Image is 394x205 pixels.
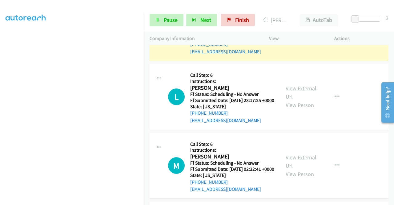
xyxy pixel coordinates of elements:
div: The call is yet to be attempted [168,88,185,105]
p: [PERSON_NAME] [263,16,289,24]
h5: Instructions: [190,78,274,84]
a: View Person [286,101,314,109]
h1: M [168,157,185,174]
a: Finish [221,14,255,26]
a: [EMAIL_ADDRESS][DOMAIN_NAME] [190,186,261,192]
h5: Instructions: [190,147,274,153]
div: The call is yet to be attempted [168,157,185,174]
span: Next [200,16,211,23]
span: Finish [235,16,249,23]
iframe: Resource Center [376,78,394,127]
h5: State: [US_STATE] [190,172,274,178]
a: [EMAIL_ADDRESS][DOMAIN_NAME] [190,49,261,55]
h5: Call Step: 6 [190,72,274,78]
h5: Ff Status: Scheduling - No Answer [190,160,274,166]
span: Pause [164,16,178,23]
h5: State: [US_STATE] [190,104,274,110]
p: Company Information [150,35,258,42]
h5: Ff Status: Scheduling - No Answer [190,91,274,97]
h2: [PERSON_NAME] [190,153,272,160]
h5: Call Step: 6 [190,141,274,147]
a: View Person [286,170,314,178]
h5: Ff Submitted Date: [DATE] 02:32:41 +0000 [190,166,274,172]
h1: L [168,88,185,105]
h2: [PERSON_NAME] [190,84,272,92]
a: [PHONE_NUMBER] [190,179,228,185]
button: AutoTab [300,14,338,26]
a: View External Url [286,154,316,169]
div: 3 [386,14,388,22]
a: [PHONE_NUMBER] [190,110,228,116]
a: [EMAIL_ADDRESS][DOMAIN_NAME] [190,117,261,123]
a: View External Url [286,85,316,100]
h5: Ff Submitted Date: [DATE] 23:17:25 +0000 [190,97,274,104]
a: Pause [150,14,183,26]
p: View [269,35,323,42]
button: Next [186,14,217,26]
p: Actions [334,35,388,42]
